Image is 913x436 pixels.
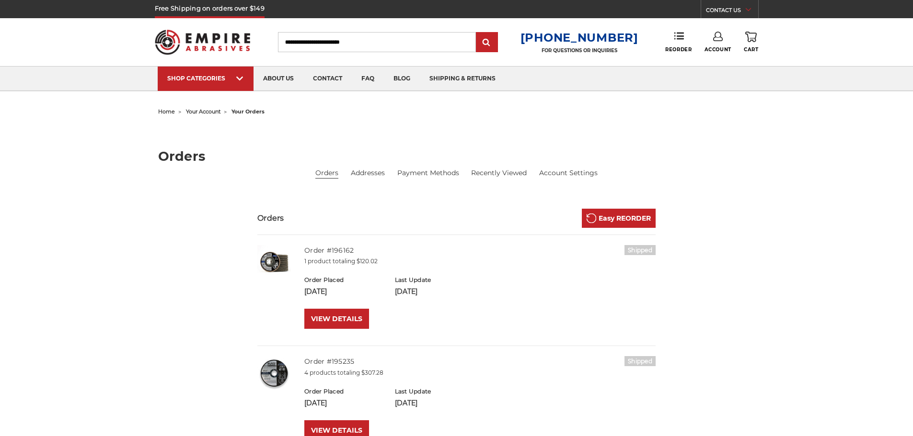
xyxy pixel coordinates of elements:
a: contact [303,67,352,91]
img: Empire Abrasives [155,23,251,61]
span: Reorder [665,46,692,53]
span: [DATE] [304,287,327,296]
p: FOR QUESTIONS OR INQUIRIES [520,47,638,54]
a: faq [352,67,384,91]
span: Account [705,46,731,53]
a: your account [186,108,220,115]
a: Easy REORDER [582,209,656,228]
li: Orders [315,168,338,179]
h6: Order Placed [304,276,384,284]
a: Addresses [351,168,385,178]
a: VIEW DETAILS [304,309,369,329]
a: Order #196162 [304,246,354,255]
a: shipping & returns [420,67,505,91]
span: Cart [744,46,758,53]
h6: Order Placed [304,387,384,396]
a: Order #195235 [304,357,354,366]
a: [PHONE_NUMBER] [520,31,638,45]
span: [DATE] [395,287,417,296]
img: 4-1/2" super thin cut off wheel for fast metal cutting and minimal kerf [257,356,291,390]
h6: Shipped [624,245,656,255]
span: [DATE] [395,399,417,407]
h3: Orders [257,212,284,224]
a: Recently Viewed [471,168,527,178]
img: Black Hawk 4-1/2" x 7/8" Flap Disc Type 27 - 10 Pack [257,245,291,279]
h6: Last Update [395,387,475,396]
a: Payment Methods [397,168,459,178]
div: SHOP CATEGORIES [167,75,244,82]
h1: Orders [158,150,755,163]
a: CONTACT US [706,5,758,18]
a: about us [254,67,303,91]
a: Cart [744,32,758,53]
a: home [158,108,175,115]
p: 4 products totaling $307.28 [304,369,656,377]
span: your orders [231,108,265,115]
h6: Shipped [624,356,656,366]
input: Submit [477,33,497,52]
a: blog [384,67,420,91]
span: [DATE] [304,399,327,407]
a: Account Settings [539,168,598,178]
p: 1 product totaling $120.02 [304,257,656,266]
h6: Last Update [395,276,475,284]
a: Reorder [665,32,692,52]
